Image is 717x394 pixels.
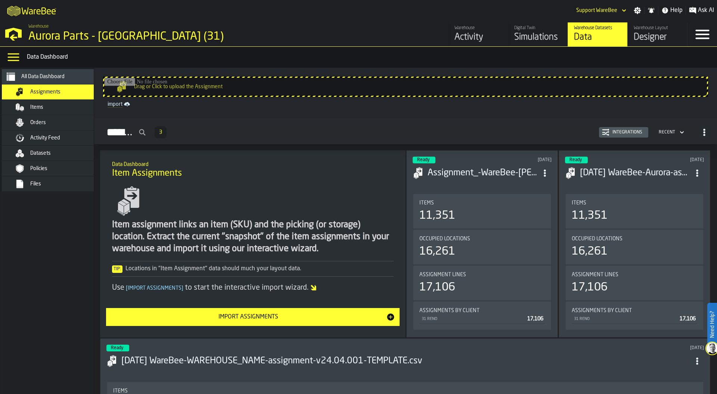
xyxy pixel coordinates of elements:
[413,302,551,330] div: stat-Assignments by Client
[572,314,697,324] div: StatList-item-31 RENO
[419,236,470,242] span: Occupied Locations
[580,167,690,179] div: 2025-08-08 WareBee-Aurora-assignment- V2.csv
[104,78,707,96] input: Drag or Click to upload the Assignment
[419,200,434,206] span: Items
[631,7,644,14] label: button-toggle-Settings
[659,130,675,135] div: DropdownMenuValue-4
[609,130,645,135] div: Integrations
[2,69,106,84] li: menu All Data Dashboard
[28,24,49,29] span: Warehouse
[527,316,543,321] span: 17,106
[2,115,106,130] li: menu Orders
[30,104,43,110] span: Items
[454,25,502,31] div: Warehouse
[418,345,704,351] div: Updated: 30/07/2025, 17:16:18 Created: 30/07/2025, 17:16:11
[565,193,704,331] section: card-AssignmentDashboardCard
[565,157,588,163] div: status-3 2
[670,6,683,15] span: Help
[419,209,455,222] div: 11,351
[514,25,562,31] div: Digital Twin
[100,150,406,338] div: ItemListCard-
[574,25,621,31] div: Warehouse Datasets
[698,6,714,15] span: Ask AI
[419,272,545,278] div: Title
[419,200,545,206] div: Title
[428,167,538,179] div: Assignment_-WareBee-Aurora Reno-assignment- V2080825.csv-2025-08-08
[124,286,185,291] span: Import Assignments
[574,31,621,43] div: Data
[3,50,24,65] label: button-toggle-Data Menu
[572,209,608,222] div: 11,351
[112,265,122,273] span: Tip:
[413,230,551,264] div: stat-Occupied Locations
[419,272,466,278] span: Assignment lines
[656,128,686,137] div: DropdownMenuValue-4
[21,74,65,80] span: All Data Dashboard
[413,194,551,228] div: stat-Items
[514,31,562,43] div: Simulations
[112,160,394,167] h2: Sub Title
[573,317,677,321] div: 31 RENO
[634,31,681,43] div: Designer
[2,84,106,100] li: menu Assignments
[112,283,394,293] div: Use to start the interactive import wizard.
[112,167,182,179] span: Item Assignments
[2,176,106,192] li: menu Files
[2,161,106,176] li: menu Policies
[559,150,710,338] div: ItemListCard-DashboardItemContainer
[112,264,394,273] div: Locations in "Item Assignment" data should much your layout data.
[121,355,690,367] h3: [DATE] WareBee-WAREHOUSE_NAME-assignment-v24.04.001-TEMPLATE.csv
[113,388,697,394] div: Title
[419,236,545,242] div: Title
[106,345,129,351] div: status-3 2
[30,166,47,172] span: Policies
[572,272,697,278] div: Title
[572,236,623,242] span: Occupied Locations
[28,30,230,43] div: Aurora Parts - [GEOGRAPHIC_DATA] (31)
[572,236,697,242] div: Title
[419,281,455,294] div: 17,106
[566,194,703,228] div: stat-Items
[573,6,628,15] div: DropdownMenuValue-Support WareBee
[508,22,568,46] a: link-to-/wh/i/aa2e4adb-2cd5-4688-aa4a-ec82bcf75d46/simulations
[126,286,128,291] span: [
[569,158,582,162] span: Ready
[112,219,394,255] div: Item assignment links an item (SKU) and the picking (or storage) location. Extract the current "s...
[572,272,618,278] span: Assignment lines
[680,316,696,321] span: 17,106
[30,89,60,95] span: Assignments
[572,281,608,294] div: 17,106
[658,6,686,15] label: button-toggle-Help
[686,6,717,15] label: button-toggle-Ask AI
[421,317,524,321] div: 31 RENO
[645,7,658,14] label: button-toggle-Notifications
[419,245,455,258] div: 16,261
[413,157,435,163] div: status-3 2
[2,130,106,146] li: menu Activity Feed
[111,346,123,350] span: Ready
[572,245,608,258] div: 16,261
[113,388,128,394] span: Items
[94,118,717,144] h2: button-Assignments
[181,286,183,291] span: ]
[572,308,697,314] div: Title
[159,130,162,135] span: 3
[419,308,545,314] div: Title
[413,193,552,331] section: card-AssignmentDashboardCard
[708,304,716,345] label: Need Help?
[627,22,687,46] a: link-to-/wh/i/aa2e4adb-2cd5-4688-aa4a-ec82bcf75d46/designer
[566,302,703,330] div: stat-Assignments by Client
[634,25,681,31] div: Warehouse Layout
[417,158,429,162] span: Ready
[30,120,46,126] span: Orders
[647,157,704,163] div: Updated: 08/08/2025, 12:38:29 Created: 08/08/2025, 12:38:23
[454,31,502,43] div: Activity
[572,200,697,206] div: Title
[406,150,558,338] div: ItemListCard-DashboardItemContainer
[568,22,627,46] a: link-to-/wh/i/aa2e4adb-2cd5-4688-aa4a-ec82bcf75d46/data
